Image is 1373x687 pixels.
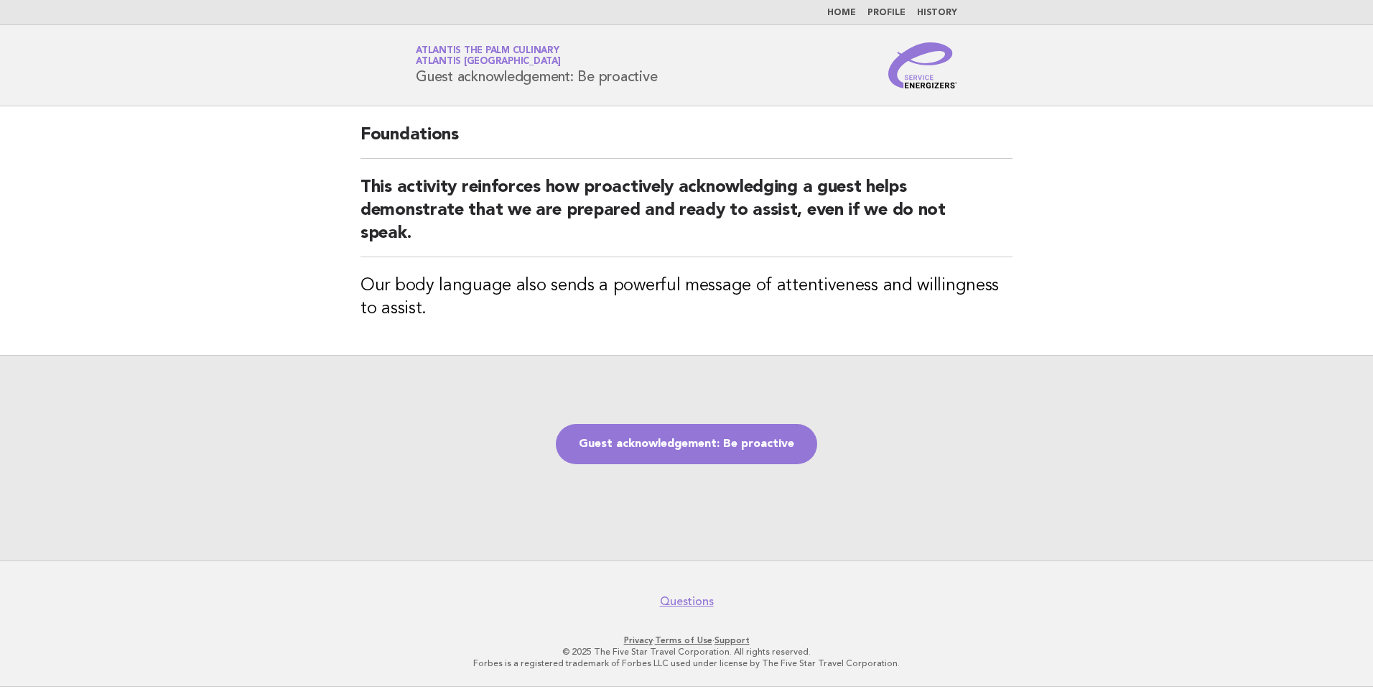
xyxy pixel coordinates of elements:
a: Questions [660,594,714,609]
a: Profile [867,9,906,17]
a: Terms of Use [655,635,712,645]
img: Service Energizers [888,42,957,88]
a: Atlantis The Palm CulinaryAtlantis [GEOGRAPHIC_DATA] [416,46,561,66]
h3: Our body language also sends a powerful message of attentiveness and willingness to assist. [360,275,1013,321]
a: Guest acknowledgement: Be proactive [556,424,817,464]
h1: Guest acknowledgement: Be proactive [416,47,657,84]
p: · · [247,635,1126,646]
a: History [917,9,957,17]
p: Forbes is a registered trademark of Forbes LLC used under license by The Five Star Travel Corpora... [247,658,1126,669]
h2: Foundations [360,124,1013,159]
p: © 2025 The Five Star Travel Corporation. All rights reserved. [247,646,1126,658]
a: Privacy [624,635,653,645]
a: Support [715,635,750,645]
span: Atlantis [GEOGRAPHIC_DATA] [416,57,561,67]
a: Home [827,9,856,17]
h2: This activity reinforces how proactively acknowledging a guest helps demonstrate that we are prep... [360,176,1013,257]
